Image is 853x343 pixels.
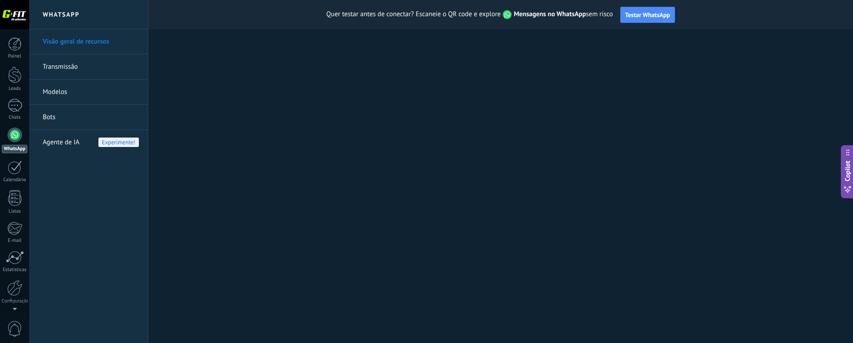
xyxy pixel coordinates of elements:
[29,130,148,155] li: Agente de IA
[843,160,852,181] span: Copilot
[2,86,28,92] div: Leads
[43,29,139,54] a: Visão geral de recursos
[2,53,28,59] div: Painel
[29,80,148,105] li: Modelos
[29,54,148,80] li: Transmissão
[2,145,27,153] div: WhatsApp
[2,209,28,214] div: Listas
[2,238,28,244] div: E-mail
[43,130,80,155] span: Agente de IA
[43,54,139,80] a: Transmissão
[29,105,148,130] li: Bots
[2,115,28,120] div: Chats
[43,130,139,155] a: Agente de IAExperimente!
[2,177,28,183] div: Calendário
[2,298,28,304] div: Configurações
[2,267,28,273] div: Estatísticas
[98,138,139,147] span: Experimente!
[43,105,139,130] a: Bots
[43,80,139,105] a: Modelos
[326,10,613,19] span: Quer testar antes de conectar? Escaneie o QR code e explore sem risco
[514,10,586,18] strong: Mensagens no WhatsApp
[620,7,675,23] button: Testar WhatsApp
[625,11,670,19] span: Testar WhatsApp
[29,29,148,54] li: Visão geral de recursos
